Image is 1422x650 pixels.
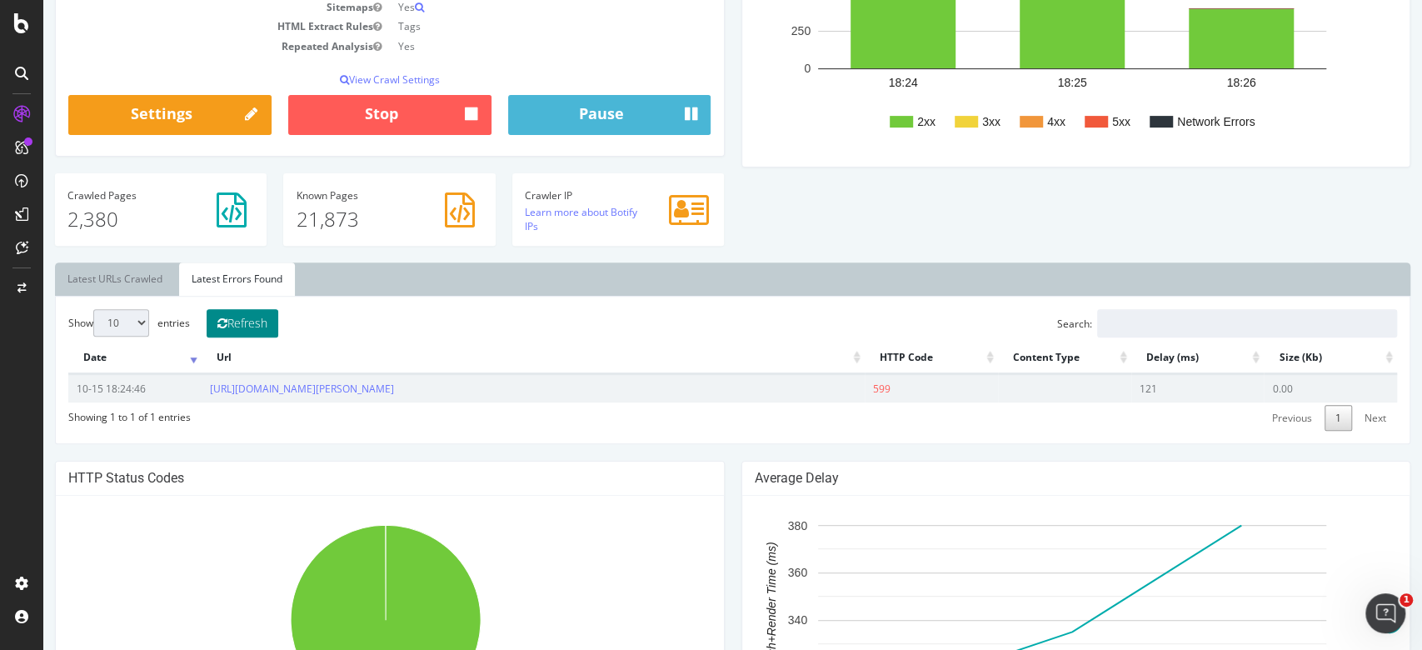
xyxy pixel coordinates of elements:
[744,519,764,532] text: 380
[845,76,874,89] text: 18:24
[874,115,892,128] text: 2xx
[1218,405,1280,431] a: Previous
[1310,405,1354,431] a: Next
[939,115,957,128] text: 3xx
[25,72,668,87] p: View Crawl Settings
[25,470,668,487] h4: HTTP Status Codes
[25,17,347,36] td: HTML Extract Rules
[50,309,106,337] select: Showentries
[1220,374,1354,402] td: 0.00
[1014,309,1354,337] label: Search:
[1054,309,1354,337] input: Search:
[830,382,847,396] span: 599
[1220,342,1354,374] th: Size (Kb): activate to sort column ascending
[1088,342,1221,374] th: Delay (ms): activate to sort column ascending
[25,37,347,56] td: Repeated Analysis
[1088,374,1221,402] td: 121
[465,95,668,135] button: Pause
[167,382,351,396] a: [URL][DOMAIN_NAME][PERSON_NAME]
[347,37,668,56] td: Yes
[136,262,252,296] a: Latest Errors Found
[744,567,764,580] text: 360
[481,190,668,201] h4: Crawler IP
[1400,593,1413,607] span: 1
[25,95,228,135] a: Settings
[711,470,1355,487] h4: Average Delay
[1134,115,1211,128] text: Network Errors
[252,190,439,201] h4: Pages Known
[25,342,158,374] th: Date: activate to sort column ascending
[821,342,955,374] th: HTTP Code: activate to sort column ascending
[761,62,767,76] text: 0
[744,613,764,627] text: 340
[252,205,439,233] p: 21,873
[1004,115,1022,128] text: 4xx
[1014,76,1043,89] text: 18:25
[1183,76,1212,89] text: 18:26
[25,374,158,402] td: 10-15 18:24:46
[347,17,668,36] td: Tags
[245,95,448,135] button: Stop
[24,205,211,233] p: 2,380
[12,262,132,296] a: Latest URLs Crawled
[955,342,1088,374] th: Content Type: activate to sort column ascending
[1069,115,1087,128] text: 5xx
[747,24,767,37] text: 250
[25,402,147,424] div: Showing 1 to 1 of 1 entries
[1281,405,1309,431] a: 1
[481,205,594,233] a: Learn more about Botify IPs
[158,342,821,374] th: Url: activate to sort column ascending
[1365,593,1405,633] iframe: Intercom live chat
[24,190,211,201] h4: Pages Crawled
[163,309,235,337] button: Refresh
[25,309,147,337] label: Show entries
